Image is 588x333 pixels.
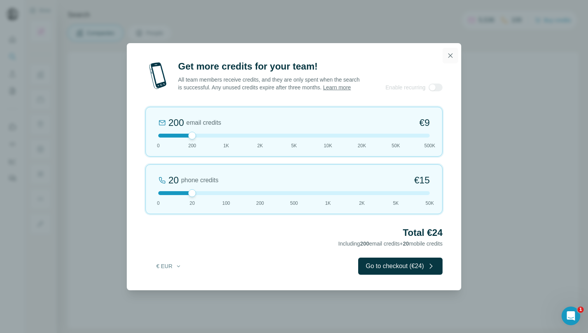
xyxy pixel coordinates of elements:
[403,241,409,247] span: 20
[324,142,332,149] span: 10K
[424,142,435,149] span: 500K
[222,200,230,207] span: 100
[256,200,264,207] span: 200
[419,117,430,129] span: €9
[358,258,443,275] button: Go to checkout (€24)
[168,117,184,129] div: 200
[157,142,160,149] span: 0
[393,200,399,207] span: 5K
[186,118,221,127] span: email credits
[188,142,196,149] span: 200
[323,84,351,91] a: Learn more
[151,259,187,273] button: € EUR
[358,142,366,149] span: 20K
[562,307,580,325] iframe: Intercom live chat
[325,200,331,207] span: 1K
[360,241,369,247] span: 200
[577,307,584,313] span: 1
[145,60,170,91] img: mobile-phone
[157,200,160,207] span: 0
[392,142,400,149] span: 50K
[168,174,179,187] div: 20
[223,142,229,149] span: 1K
[181,176,219,185] span: phone credits
[385,84,425,91] span: Enable recurring
[190,200,195,207] span: 20
[338,241,443,247] span: Including email credits + mobile credits
[425,200,434,207] span: 50K
[290,200,298,207] span: 500
[257,142,263,149] span: 2K
[359,200,365,207] span: 2K
[291,142,297,149] span: 5K
[178,76,360,91] p: All team members receive credits, and they are only spent when the search is successful. Any unus...
[414,174,430,187] span: €15
[145,227,443,239] h2: Total €24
